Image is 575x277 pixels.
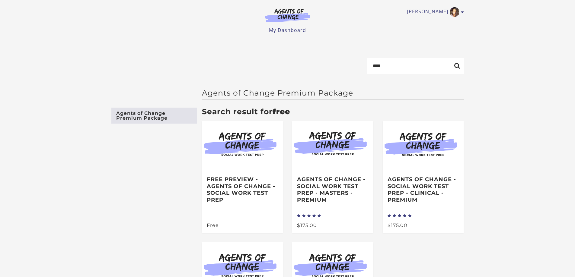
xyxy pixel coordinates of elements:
[407,7,461,17] a: Toggle menu
[269,27,306,33] a: My Dashboard
[318,214,321,218] i: star
[388,214,391,218] i: star
[292,121,373,233] a: Agents of Change - Social Work Test Prep - MASTERS - PREMIUM $175.00
[202,107,464,116] h3: Search result for
[403,214,407,218] i: star
[383,121,464,233] a: Agents of Change - Social Work Test Prep - CLINICAL - PREMIUM $175.00
[408,214,412,218] i: star
[202,121,283,233] a: Free Preview - Agents of Change - Social Work Test Prep Free
[388,176,459,203] h3: Agents of Change - Social Work Test Prep - CLINICAL - PREMIUM
[302,214,306,218] i: star
[111,108,197,124] a: Agents of Change Premium Package
[393,214,396,218] i: star
[202,88,464,97] h2: Agents of Change Premium Package
[259,8,317,22] img: Agents of Change Logo
[297,214,301,218] i: star
[388,223,459,228] div: $175.00
[207,176,278,203] h3: Free Preview - Agents of Change - Social Work Test Prep
[297,223,368,228] div: $175.00
[273,107,290,116] strong: free
[398,214,401,218] i: star
[297,176,368,203] h3: Agents of Change - Social Work Test Prep - MASTERS - PREMIUM
[207,223,278,228] div: Free
[312,214,316,218] i: star
[307,214,311,218] i: star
